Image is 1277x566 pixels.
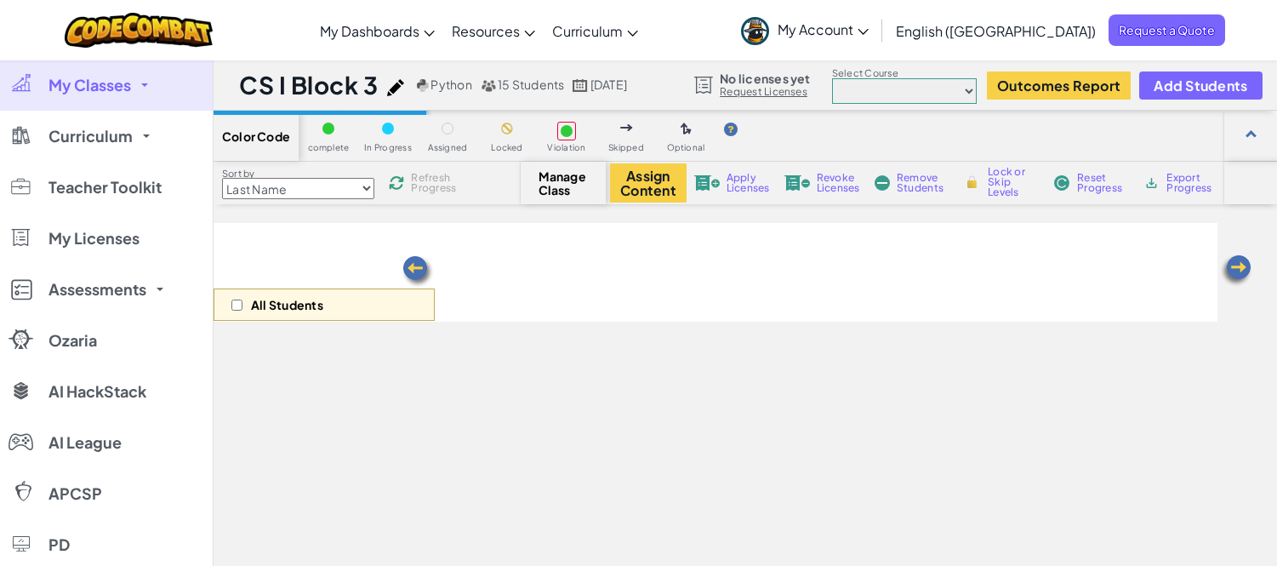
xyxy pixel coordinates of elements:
img: calendar.svg [573,79,588,92]
span: Remove Students [897,173,948,193]
span: No licenses yet [720,71,810,85]
img: IconLicenseRevoke.svg [784,175,810,191]
img: avatar [741,17,769,45]
span: Lock or Skip Levels [988,167,1038,197]
span: Violation [547,143,585,152]
span: Curriculum [552,22,623,40]
span: Manage Class [539,169,589,197]
img: MultipleUsers.png [481,79,496,92]
label: Select Course [832,66,977,80]
span: Assigned [428,143,468,152]
span: English ([GEOGRAPHIC_DATA]) [896,22,1096,40]
span: AI League [48,435,122,450]
span: Revoke Licenses [817,173,860,193]
span: Add Students [1154,78,1247,93]
span: complete [308,143,350,152]
span: Reset Progress [1077,173,1128,193]
span: 15 Students [498,77,565,92]
a: My Dashboards [311,8,443,54]
span: Teacher Toolkit [48,180,162,195]
a: Request Licenses [720,85,810,99]
a: Request a Quote [1109,14,1225,46]
a: My Account [733,3,877,57]
img: iconPencil.svg [387,79,404,96]
span: Skipped [608,143,644,152]
img: IconReset.svg [1053,175,1070,191]
span: [DATE] [590,77,627,92]
span: Export Progress [1166,173,1218,193]
span: My Dashboards [320,22,419,40]
a: Resources [443,8,544,54]
label: Sort by [222,167,374,180]
span: Resources [452,22,520,40]
button: Outcomes Report [987,71,1131,100]
img: IconArchive.svg [1143,175,1160,191]
span: Curriculum [48,129,133,144]
button: Assign Content [610,163,687,203]
span: Assessments [48,282,146,297]
img: Arrow_Left.png [1219,254,1253,288]
span: My Account [778,20,869,38]
span: Ozaria [48,333,97,348]
span: Python [430,77,471,92]
span: Refresh Progress [411,173,464,193]
span: Optional [667,143,705,152]
span: Color Code [222,129,290,143]
p: All Students [251,298,323,312]
span: In Progress [364,143,412,152]
a: Curriculum [544,8,647,54]
img: Arrow_Left.png [401,254,435,289]
img: IconReload.svg [388,174,405,192]
img: IconHint.svg [724,123,738,136]
h1: CS I Block 3 [239,69,379,101]
span: My Classes [48,77,131,93]
img: IconLicenseApply.svg [694,175,720,191]
img: python.png [417,79,430,92]
span: AI HackStack [48,384,146,399]
span: Apply Licenses [727,173,770,193]
span: Locked [491,143,522,152]
img: CodeCombat logo [65,13,214,48]
img: IconOptionalLevel.svg [681,123,692,136]
a: English ([GEOGRAPHIC_DATA]) [887,8,1104,54]
button: Add Students [1139,71,1262,100]
img: IconSkippedLevel.svg [620,124,633,131]
img: IconLock.svg [963,174,981,190]
img: IconRemoveStudents.svg [875,175,890,191]
span: My Licenses [48,231,140,246]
